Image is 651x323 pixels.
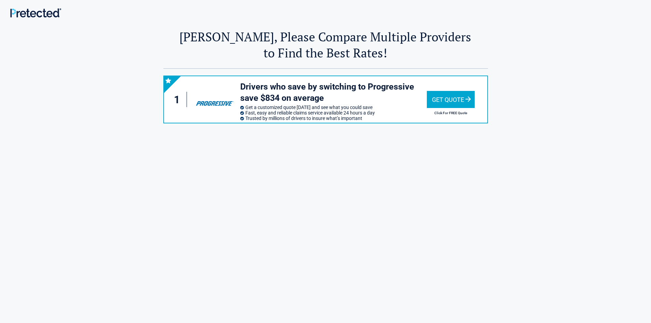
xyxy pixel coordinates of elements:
[240,110,427,116] li: Fast, easy and reliable claims service available 24 hours a day
[163,29,488,61] h2: [PERSON_NAME], Please Compare Multiple Providers to Find the Best Rates!
[240,116,427,121] li: Trusted by millions of drivers to insure what’s important
[171,92,187,107] div: 1
[240,105,427,110] li: Get a customized quote [DATE] and see what you could save
[427,111,475,115] h2: Click For FREE Quote
[240,81,427,104] h3: Drivers who save by switching to Progressive save $834 on average
[427,91,475,108] div: Get Quote
[193,89,236,110] img: progressive's logo
[10,8,61,17] img: Main Logo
